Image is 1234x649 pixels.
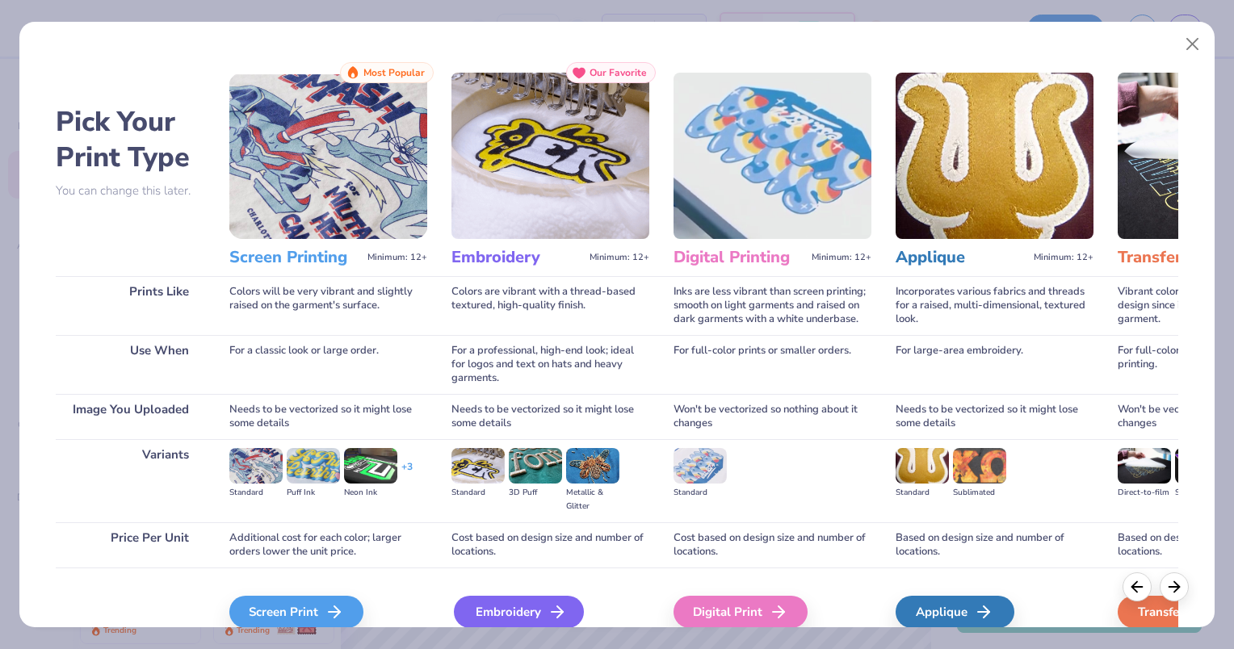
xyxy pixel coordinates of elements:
div: For a classic look or large order. [229,335,427,394]
h3: Digital Printing [674,247,805,268]
button: Close [1177,29,1208,60]
div: Cost based on design size and number of locations. [451,522,649,567]
img: Sublimated [953,448,1006,484]
span: Our Favorite [590,67,647,78]
img: Digital Printing [674,73,871,239]
div: Direct-to-film [1118,486,1171,500]
div: Colors are vibrant with a thread-based textured, high-quality finish. [451,276,649,335]
div: Variants [56,439,205,522]
div: Standard [896,486,949,500]
img: Standard [674,448,727,484]
div: Applique [896,596,1014,628]
div: Screen Print [229,596,363,628]
img: Neon Ink [344,448,397,484]
img: Standard [229,448,283,484]
div: Standard [451,486,505,500]
div: Digital Print [674,596,808,628]
div: Price Per Unit [56,522,205,567]
div: Sublimated [953,486,1006,500]
div: Prints Like [56,276,205,335]
img: Direct-to-film [1118,448,1171,484]
span: Minimum: 12+ [367,252,427,263]
span: Minimum: 12+ [590,252,649,263]
img: Standard [451,448,505,484]
div: Won't be vectorized so nothing about it changes [674,394,871,439]
h3: Screen Printing [229,247,361,268]
div: Needs to be vectorized so it might lose some details [229,394,427,439]
div: + 3 [401,460,413,488]
div: Additional cost for each color; larger orders lower the unit price. [229,522,427,567]
span: Minimum: 12+ [1034,252,1093,263]
div: Cost based on design size and number of locations. [674,522,871,567]
div: Puff Ink [287,486,340,500]
p: You can change this later. [56,184,205,198]
div: Incorporates various fabrics and threads for a raised, multi-dimensional, textured look. [896,276,1093,335]
div: Standard [674,486,727,500]
div: Colors will be very vibrant and slightly raised on the garment's surface. [229,276,427,335]
img: Applique [896,73,1093,239]
img: Standard [896,448,949,484]
div: Based on design size and number of locations. [896,522,1093,567]
div: For large-area embroidery. [896,335,1093,394]
div: For full-color prints or smaller orders. [674,335,871,394]
div: Image You Uploaded [56,394,205,439]
div: Metallic & Glitter [566,486,619,513]
h3: Embroidery [451,247,583,268]
div: Embroidery [454,596,584,628]
span: Most Popular [363,67,425,78]
img: Screen Printing [229,73,427,239]
img: Metallic & Glitter [566,448,619,484]
div: Use When [56,335,205,394]
div: Supacolor [1175,486,1228,500]
img: Puff Ink [287,448,340,484]
div: Standard [229,486,283,500]
div: Neon Ink [344,486,397,500]
div: 3D Puff [509,486,562,500]
img: Supacolor [1175,448,1228,484]
span: Minimum: 12+ [812,252,871,263]
div: Inks are less vibrant than screen printing; smooth on light garments and raised on dark garments ... [674,276,871,335]
img: 3D Puff [509,448,562,484]
div: Needs to be vectorized so it might lose some details [451,394,649,439]
h2: Pick Your Print Type [56,104,205,175]
div: Needs to be vectorized so it might lose some details [896,394,1093,439]
div: For a professional, high-end look; ideal for logos and text on hats and heavy garments. [451,335,649,394]
h3: Applique [896,247,1027,268]
img: Embroidery [451,73,649,239]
